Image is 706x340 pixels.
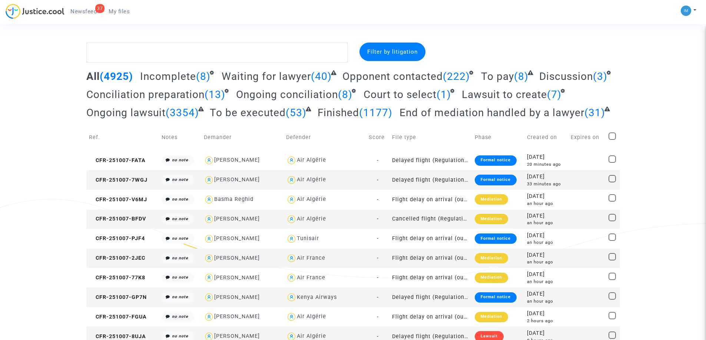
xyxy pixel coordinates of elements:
div: [DATE] [527,192,566,201]
div: [DATE] [527,232,566,240]
span: (8) [338,88,352,101]
div: an hour ago [527,239,566,246]
td: Delayed flight (Regulation EC 261/2004) [390,151,472,170]
span: CFR-251007-FATA [89,157,146,164]
span: (7) [547,88,561,101]
span: (4925) [100,70,133,83]
div: Air Algérie [297,216,326,222]
img: icon-user.svg [286,233,297,244]
td: Flight delay on arrival (outside of EU - Montreal Convention) [390,268,472,287]
td: Expires on [568,124,606,151]
span: - [377,275,379,281]
div: [PERSON_NAME] [214,294,260,300]
span: - [377,196,379,203]
td: Flight delay on arrival (outside of EU - Montreal Convention) [390,190,472,209]
i: no note [172,275,188,280]
div: [PERSON_NAME] [214,216,260,222]
div: [PERSON_NAME] [214,176,260,183]
div: [DATE] [527,310,566,318]
span: (8) [514,70,528,83]
td: Delayed flight (Regulation EC 261/2004) [390,287,472,307]
div: [DATE] [527,173,566,181]
td: Notes [159,124,201,151]
div: [DATE] [527,251,566,259]
span: Court to select [364,88,437,101]
div: Mediation [475,312,508,322]
img: icon-user.svg [204,233,215,244]
img: icon-user.svg [204,155,215,166]
div: Air Algérie [297,196,326,202]
div: [DATE] [527,329,566,337]
span: All [86,70,100,83]
div: Formal notice [475,155,517,166]
span: To be executed [210,107,286,119]
div: Air Algérie [297,176,326,183]
div: 2 hours ago [527,318,566,324]
div: 37 [95,4,105,13]
img: icon-user.svg [286,155,297,166]
div: Mediation [475,273,508,283]
div: [PERSON_NAME] [214,157,260,163]
span: Discussion [539,70,593,83]
td: File type [390,124,472,151]
span: Incomplete [140,70,196,83]
span: (53) [286,107,306,119]
div: Formal notice [475,292,517,303]
div: Tunisair [297,235,319,242]
i: no note [172,216,188,221]
div: Mediation [475,253,508,263]
span: (8) [196,70,211,83]
td: Flight delay on arrival (outside of EU - Montreal Convention) [390,229,472,249]
span: (222) [443,70,470,83]
span: - [377,333,379,340]
div: Kenya Airways [297,294,337,300]
span: My files [109,8,130,15]
img: icon-user.svg [204,194,215,205]
span: (40) [311,70,332,83]
i: no note [172,314,188,319]
td: Delayed flight (Regulation EC 261/2004) [390,170,472,190]
a: My files [103,6,136,17]
div: Air Algérie [297,313,326,320]
a: 37Newsfeed [64,6,103,17]
div: Formal notice [475,233,517,244]
span: End of mediation handled by a lawyer [400,107,584,119]
td: Score [366,124,390,151]
div: an hour ago [527,279,566,285]
div: [PERSON_NAME] [214,313,260,320]
span: (1) [437,88,451,101]
img: icon-user.svg [204,253,215,264]
img: icon-user.svg [286,214,297,225]
img: a105443982b9e25553e3eed4c9f672e7 [681,6,691,16]
span: Conciliation preparation [86,88,205,101]
img: icon-user.svg [204,272,215,283]
span: CFR-251007-7WGJ [89,177,148,183]
img: icon-user.svg [286,292,297,303]
div: [DATE] [527,290,566,298]
img: icon-user.svg [204,214,215,225]
span: (3354) [166,107,199,119]
div: [DATE] [527,270,566,279]
td: Demander [201,124,284,151]
div: Mediation [475,214,508,224]
span: CFR-251007-BFDV [89,216,146,222]
span: (31) [584,107,605,119]
div: [PERSON_NAME] [214,235,260,242]
span: Filter by litigation [367,48,418,55]
div: Air France [297,255,325,261]
span: CFR-251007-FGUA [89,314,147,320]
img: jc-logo.svg [6,4,64,19]
span: To pay [481,70,514,83]
div: Basma Reghid [214,196,253,202]
img: icon-user.svg [286,253,297,264]
span: Ongoing conciliation [236,88,338,101]
span: - [377,255,379,261]
div: an hour ago [527,201,566,207]
td: Defender [284,124,366,151]
i: no note [172,236,188,241]
img: icon-user.svg [286,272,297,283]
i: no note [172,158,188,162]
span: Finished [318,107,359,119]
td: Cancelled flight (Regulation EC 261/2004) [390,209,472,229]
td: Created on [524,124,568,151]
